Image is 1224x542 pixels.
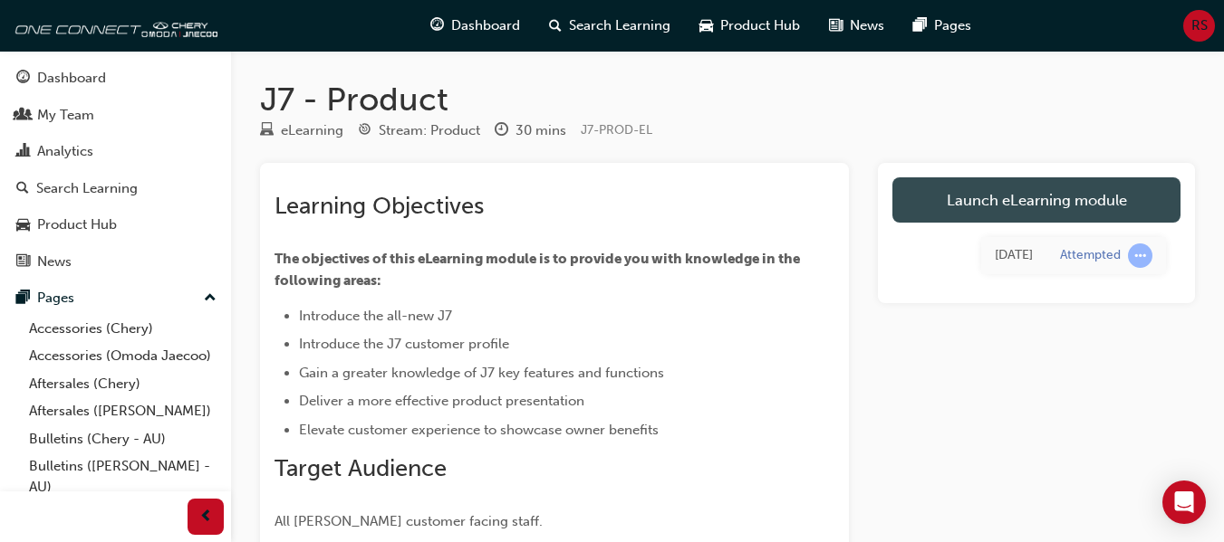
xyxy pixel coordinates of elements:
div: Pages [37,288,74,309]
a: Search Learning [7,172,224,205]
button: Pages [7,281,224,315]
div: Type [260,119,343,142]
div: Duration [495,119,566,142]
span: Target Audience [275,454,447,482]
div: Attempted [1060,247,1121,264]
span: guage-icon [430,14,444,37]
span: car-icon [699,14,713,37]
a: News [7,245,224,279]
a: Launch eLearning module [892,177,1181,223]
span: prev-icon [199,506,213,528]
a: My Team [7,99,224,132]
a: Accessories (Chery) [22,315,224,343]
span: Learning Objectives [275,192,484,220]
span: target-icon [358,123,371,139]
span: Introduce the J7 customer profile [299,336,509,352]
a: Product Hub [7,208,224,242]
span: clock-icon [495,123,508,139]
span: pages-icon [16,290,30,307]
span: Gain a greater knowledge of J7 key features and functions [299,365,664,381]
span: learningRecordVerb_ATTEMPT-icon [1128,243,1152,268]
span: car-icon [16,217,30,233]
span: chart-icon [16,144,30,160]
a: car-iconProduct Hub [685,7,814,44]
a: news-iconNews [814,7,899,44]
div: Stream [358,119,480,142]
a: Aftersales ([PERSON_NAME]) [22,397,224,425]
span: All [PERSON_NAME] customer facing staff. [275,513,543,529]
div: eLearning [281,120,343,141]
span: search-icon [549,14,562,37]
a: Analytics [7,135,224,168]
a: guage-iconDashboard [416,7,535,44]
span: Deliver a more effective product presentation [299,393,584,409]
a: Bulletins ([PERSON_NAME] - AU) [22,452,224,500]
span: up-icon [204,287,217,310]
span: Elevate customer experience to showcase owner benefits [299,422,659,438]
a: Bulletins (Chery - AU) [22,425,224,453]
span: Search Learning [569,15,670,36]
span: guage-icon [16,71,30,87]
img: oneconnect [9,7,217,43]
h1: J7 - Product [260,80,1195,119]
span: pages-icon [913,14,927,37]
span: The objectives of this eLearning module is to provide you with knowledge in the following areas: [275,251,803,289]
div: Dashboard [37,68,106,89]
div: Stream: Product [379,120,480,141]
span: RS [1191,15,1208,36]
span: people-icon [16,108,30,124]
span: learningResourceType_ELEARNING-icon [260,123,274,139]
a: Accessories (Omoda Jaecoo) [22,342,224,370]
div: My Team [37,105,94,126]
button: DashboardMy TeamAnalyticsSearch LearningProduct HubNews [7,58,224,281]
button: RS [1183,10,1215,42]
span: news-icon [16,254,30,271]
span: search-icon [16,181,29,197]
div: Analytics [37,141,93,162]
span: News [850,15,884,36]
span: Introduce the all-new J7 [299,308,452,324]
div: 30 mins [516,120,566,141]
div: Search Learning [36,178,138,199]
div: Open Intercom Messenger [1162,480,1206,524]
a: Aftersales (Chery) [22,370,224,398]
a: Dashboard [7,62,224,95]
div: Wed Sep 24 2025 23:09:34 GMT+1000 (Australian Eastern Standard Time) [995,245,1033,266]
div: Product Hub [37,214,117,235]
span: Product Hub [720,15,800,36]
span: Learning resource code [581,122,652,138]
div: News [37,252,72,272]
a: search-iconSearch Learning [535,7,685,44]
span: Pages [934,15,971,36]
a: pages-iconPages [899,7,986,44]
span: Dashboard [451,15,520,36]
span: news-icon [829,14,843,37]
